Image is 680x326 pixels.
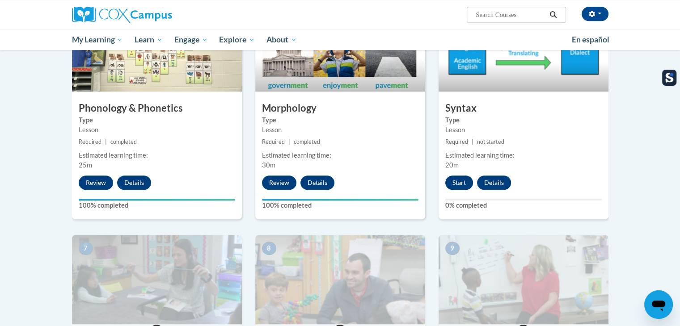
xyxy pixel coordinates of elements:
span: Learn [135,34,163,45]
label: Type [262,115,418,125]
a: Learn [129,29,169,50]
a: My Learning [66,29,129,50]
span: Required [445,138,468,145]
span: En español [572,35,609,44]
span: Required [262,138,285,145]
img: Course Image [72,235,242,324]
img: Course Image [255,235,425,324]
span: 8 [262,242,276,255]
span: | [472,138,473,145]
button: Details [477,176,511,190]
h3: Phonology & Phonetics [72,101,242,115]
span: 25m [79,161,92,169]
span: 30m [262,161,275,169]
a: Cox Campus [72,7,242,23]
span: Required [79,138,101,145]
a: About [261,29,303,50]
a: En español [566,30,615,49]
span: completed [110,138,137,145]
input: Search Courses [475,9,546,20]
span: 20m [445,161,459,169]
div: Estimated learning time: [262,150,418,160]
div: Main menu [59,29,622,50]
span: My Learning [72,34,123,45]
div: Lesson [262,125,418,135]
span: completed [294,138,320,145]
span: Explore [219,34,255,45]
span: Engage [174,34,208,45]
label: 100% completed [79,201,235,210]
button: Start [445,176,473,190]
div: Estimated learning time: [445,150,602,160]
iframe: Button to launch messaging window [644,290,673,319]
div: Lesson [445,125,602,135]
span: About [266,34,297,45]
div: Your progress [79,199,235,201]
label: 0% completed [445,201,602,210]
button: Details [300,176,334,190]
a: Engage [169,29,214,50]
div: Lesson [79,125,235,135]
span: not started [477,138,504,145]
button: Account Settings [582,7,608,21]
h3: Morphology [255,101,425,115]
button: Review [262,176,296,190]
label: 100% completed [262,201,418,210]
img: Course Image [439,235,608,324]
label: Type [445,115,602,125]
div: Your progress [262,199,418,201]
img: Cox Campus [72,7,172,23]
button: Review [79,176,113,190]
span: 9 [445,242,460,255]
a: Explore [213,29,261,50]
span: 7 [79,242,93,255]
button: Details [117,176,151,190]
button: Search [546,9,560,20]
span: | [105,138,107,145]
span: | [288,138,290,145]
div: Estimated learning time: [79,150,235,160]
label: Type [79,115,235,125]
h3: Syntax [439,101,608,115]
